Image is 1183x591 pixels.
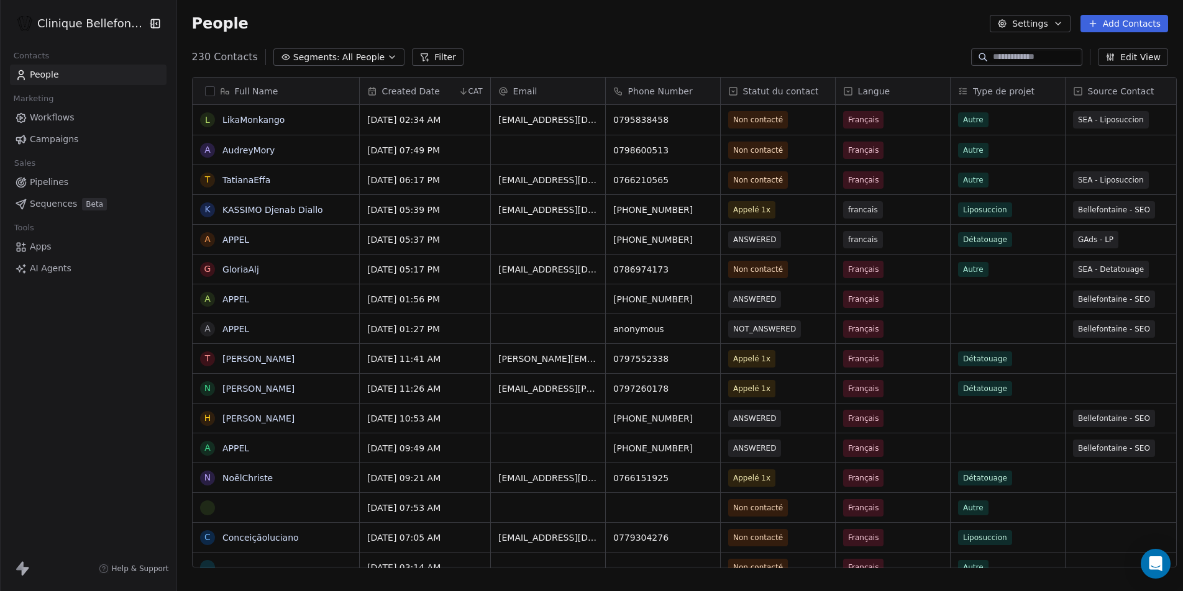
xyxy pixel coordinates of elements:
div: A [204,441,211,454]
span: Non contacté [733,502,783,514]
span: SEA - Liposuccion [1078,114,1144,126]
div: H [204,412,211,425]
span: Détatouage [958,232,1012,247]
span: Help & Support [111,564,168,574]
span: GAds - LP [1078,233,1113,246]
span: People [30,68,59,81]
span: Français [848,144,879,156]
a: KASSIMO Djenab Diallo [222,205,323,215]
div: Email [491,78,605,104]
span: Contacts [8,47,55,65]
a: APPEL [222,235,249,245]
a: Workflows [10,107,167,128]
span: [EMAIL_ADDRESS][DOMAIN_NAME] [498,263,598,276]
span: CAT [468,86,483,96]
span: Langue [858,85,890,97]
div: Created DateCAT [360,78,490,104]
span: Non contacté [733,531,783,544]
span: Clinique Bellefontaine [37,16,145,32]
div: T [204,352,210,365]
span: [PHONE_NUMBER] [613,412,713,425]
span: Non contacté [733,114,783,126]
span: 0766151925 [613,472,713,484]
span: [PHONE_NUMBER] [613,442,713,454]
a: Pipelines [10,172,167,192]
span: [EMAIL_ADDRESS][DOMAIN_NAME] [498,174,598,186]
span: [DATE] 05:37 PM [367,233,483,246]
span: Français [848,263,879,276]
span: ANSWERED [733,412,776,425]
span: Bellefontaine - SEO [1078,293,1150,305]
span: Bellefontaine - SEO [1078,204,1150,216]
span: Statut du contact [743,85,819,97]
span: Français [848,174,879,186]
span: ANSWERED [733,293,776,305]
span: Appelé 1x [733,353,770,365]
span: People [192,14,249,33]
span: 0798600513 [613,144,713,156]
a: SequencesBeta [10,194,167,214]
span: Phone Number [628,85,693,97]
span: AI Agents [30,262,71,275]
span: 0786974173 [613,263,713,276]
span: Français [848,353,879,365]
span: SEA - Liposuccion [1078,174,1144,186]
div: Open Intercom Messenger [1141,549,1171,579]
span: Pipelines [30,176,68,189]
span: [PHONE_NUMBER] [613,204,713,216]
div: N [204,471,210,484]
span: [EMAIL_ADDRESS][DOMAIN_NAME] [498,204,598,216]
div: Full Name [193,78,359,104]
span: Français [848,323,879,335]
a: GloriaAlj [222,264,259,274]
span: Non contacté [733,263,783,276]
div: A [204,322,211,335]
span: Bellefontaine - SEO [1078,412,1150,425]
span: Autre [958,262,989,277]
div: grid [193,105,360,568]
span: Bellefontaine - SEO [1078,323,1150,335]
a: APPEL [222,294,249,304]
div: Phone Number [606,78,720,104]
span: [DATE] 05:39 PM [367,204,483,216]
span: All People [342,51,385,64]
span: Français [848,293,879,305]
span: Liposuccion [958,202,1012,217]
span: [DATE] 05:17 PM [367,263,483,276]
span: Français [848,382,879,395]
span: [DATE] 11:26 AM [367,382,483,395]
span: 0797260178 [613,382,713,395]
span: [DATE] 10:53 AM [367,412,483,425]
span: Autre [958,560,989,575]
span: Français [848,502,879,514]
span: [DATE] 02:34 AM [367,114,483,126]
a: APPEL [222,324,249,334]
a: TatianaEffa [222,175,270,185]
span: [DATE] 09:49 AM [367,442,483,454]
div: C [204,531,211,544]
span: Autre [958,143,989,158]
span: Français [848,442,879,454]
span: [DATE] 01:27 PM [367,323,483,335]
span: [PERSON_NAME][EMAIL_ADDRESS][DOMAIN_NAME] [498,353,598,365]
span: Email [513,85,537,97]
span: [PHONE_NUMBER] [613,293,713,305]
span: ANSWERED [733,442,776,454]
button: Filter [412,48,464,66]
span: Sales [9,154,41,173]
span: Apps [30,240,52,253]
span: Détatouage [958,381,1012,396]
span: francais [848,204,878,216]
span: Autre [958,500,989,515]
span: [DATE] 06:17 PM [367,174,483,186]
a: AI Agents [10,258,167,279]
div: K [204,203,210,216]
span: Beta [82,198,107,210]
div: G [204,263,211,276]
span: SEA - Detatouage [1078,263,1144,276]
span: Français [848,531,879,544]
a: Campaigns [10,129,167,150]
a: NoëlChriste [222,473,273,483]
span: Autre [958,173,989,187]
span: anonymous [613,323,713,335]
